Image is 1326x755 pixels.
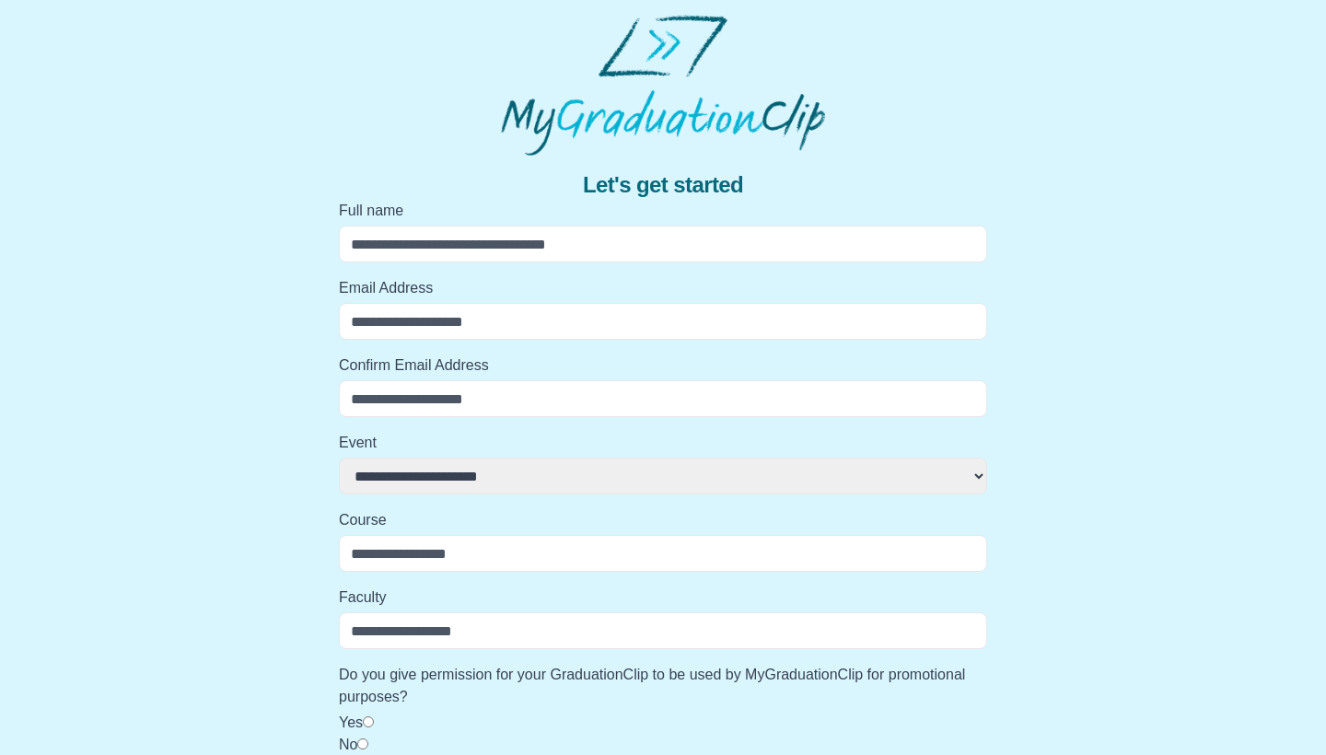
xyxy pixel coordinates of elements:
label: Do you give permission for your GraduationClip to be used by MyGraduationClip for promotional pur... [339,664,987,708]
label: Faculty [339,587,987,609]
label: Event [339,432,987,454]
img: MyGraduationClip [501,15,825,156]
label: Full name [339,200,987,222]
label: Yes [339,714,363,730]
label: Confirm Email Address [339,354,987,377]
label: Course [339,509,987,531]
span: Let's get started [583,170,743,200]
label: Email Address [339,277,987,299]
label: No [339,737,357,752]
